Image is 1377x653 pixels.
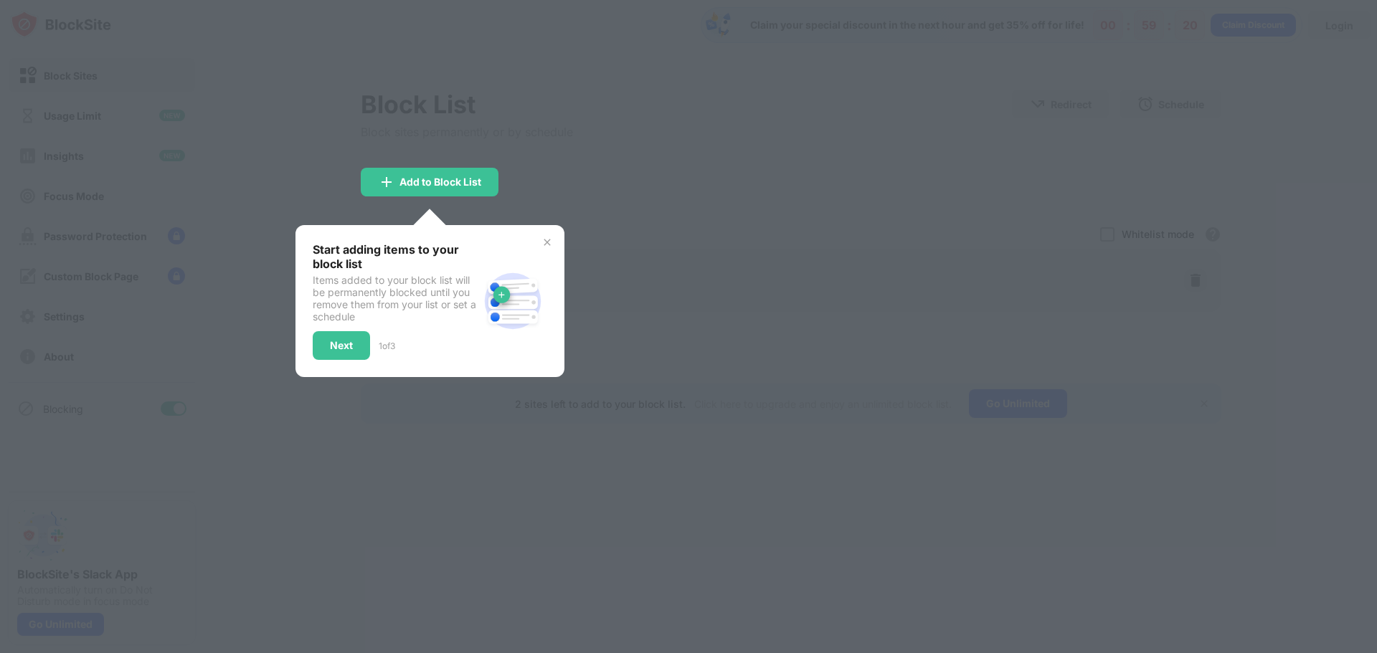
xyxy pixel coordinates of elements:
div: Next [330,340,353,351]
div: 1 of 3 [379,340,395,351]
div: Items added to your block list will be permanently blocked until you remove them from your list o... [313,274,478,323]
div: Start adding items to your block list [313,242,478,271]
img: block-site.svg [478,267,547,335]
div: Add to Block List [399,176,481,188]
img: x-button.svg [541,237,553,248]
